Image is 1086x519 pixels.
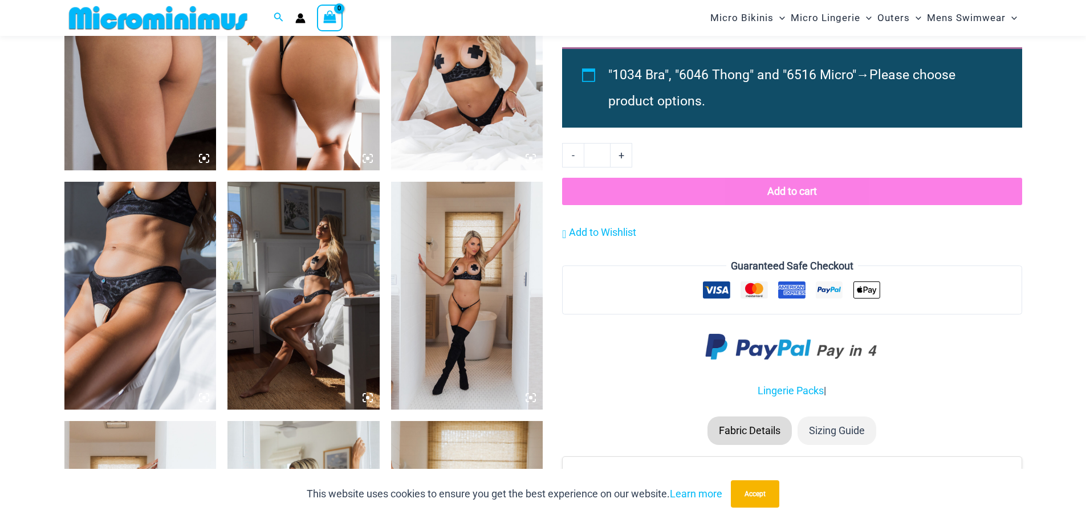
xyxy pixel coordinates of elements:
span: Menu Toggle [1006,3,1017,32]
a: Micro BikinisMenu ToggleMenu Toggle [707,3,788,32]
a: + [611,143,632,167]
nav: Site Navigation [706,2,1022,34]
li: Fabric Details [707,416,792,445]
span: Micro Bikinis [710,3,774,32]
input: Product quantity [584,143,611,167]
a: View Shopping Cart, empty [317,5,343,31]
span: Menu Toggle [774,3,785,32]
p: This website uses cookies to ensure you get the best experience on our website. [307,485,722,502]
a: Learn more [670,488,722,500]
li: → [608,62,996,115]
p: The is made for the bold. Created from a bonded mesh, metallic knit fabric, this range is your go... [574,468,1010,519]
img: Nights Fall Silver Leopard 1036 Bra 6046 Thong [227,182,380,410]
span: Micro Lingerie [791,3,860,32]
a: Lingerie Packs [758,385,824,397]
span: Add to Wishlist [569,226,636,238]
span: Menu Toggle [860,3,872,32]
img: Nights Fall Silver Leopard 1036 Bra 6516 Micro [391,182,543,410]
span: "1034 Bra", "6046 Thong" and "6516 Micro" [608,67,856,83]
button: Add to cart [562,178,1022,205]
span: Outers [877,3,910,32]
a: Account icon link [295,13,306,23]
a: - [562,143,584,167]
a: Add to Wishlist [562,224,636,241]
a: Micro LingerieMenu ToggleMenu Toggle [788,3,875,32]
p: | [562,382,1022,399]
a: Mens SwimwearMenu ToggleMenu Toggle [924,3,1020,32]
span: Menu Toggle [910,3,921,32]
img: MM SHOP LOGO FLAT [64,5,252,31]
legend: Guaranteed Safe Checkout [726,258,858,275]
li: Sizing Guide [798,416,876,445]
a: Search icon link [274,11,284,25]
span: Mens Swimwear [927,3,1006,32]
img: Nights Fall Silver Leopard 1036 Bra 6046 Thong [64,182,217,410]
button: Accept [731,480,779,508]
a: OutersMenu ToggleMenu Toggle [875,3,924,32]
